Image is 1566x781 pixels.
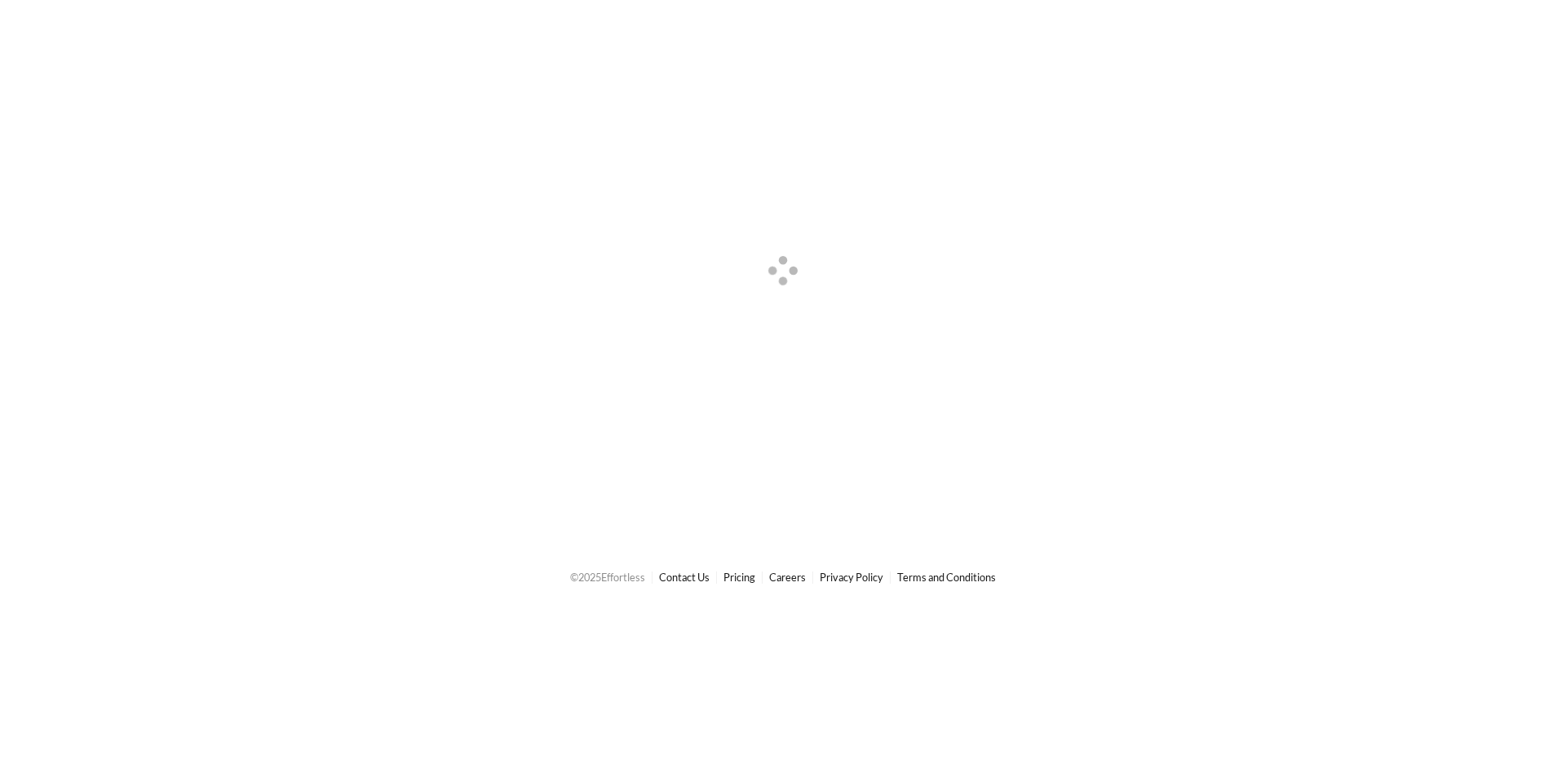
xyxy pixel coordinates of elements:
[769,571,806,584] a: Careers
[820,571,883,584] a: Privacy Policy
[897,571,996,584] a: Terms and Conditions
[570,571,645,584] span: © 2025 Effortless
[723,571,755,584] a: Pricing
[659,571,710,584] a: Contact Us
